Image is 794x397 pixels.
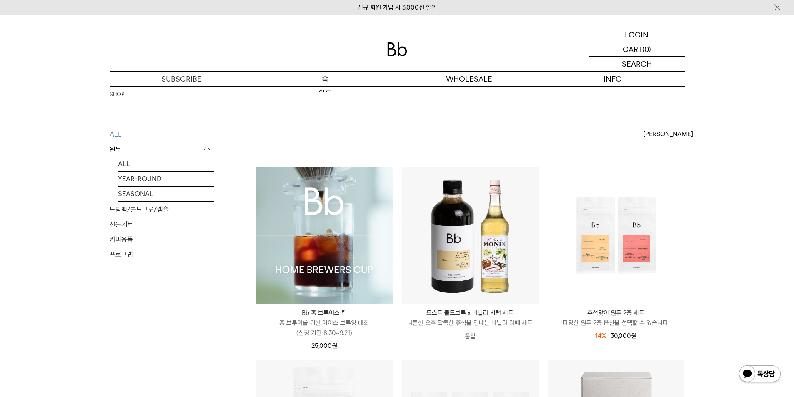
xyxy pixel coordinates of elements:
a: SUBSCRIBE [110,72,253,86]
a: SEASONAL [118,187,214,201]
a: LOGIN [589,27,685,42]
img: 카카오톡 채널 1:1 채팅 버튼 [738,365,781,385]
a: 토스트 콜드브루 x 바닐라 시럽 세트 나른한 오후 달콤한 휴식을 건네는 바닐라 라떼 세트 [402,308,539,328]
span: 25,000 [311,342,337,350]
p: 품절 [402,328,539,345]
img: Bb 홈 브루어스 컵 [256,167,393,304]
a: YEAR-ROUND [118,172,214,186]
p: 토스트 콜드브루 x 바닐라 시럽 세트 [402,308,539,318]
p: 원두 [110,142,214,157]
img: 토스트 콜드브루 x 바닐라 시럽 세트 [402,167,539,304]
a: SHOP [110,90,124,99]
a: 커피용품 [110,232,214,247]
span: 원 [631,332,636,340]
div: 14% [595,331,606,341]
a: 선물세트 [110,217,214,232]
a: Bb 홈 브루어스 컵 홈 브루어를 위한 아이스 브루잉 대회(신청 기간 8.30~9.21) [256,308,393,338]
p: LOGIN [625,27,649,42]
a: 프로그램 [110,247,214,262]
p: 홈 브루어를 위한 아이스 브루잉 대회 (신청 기간 8.30~9.21) [256,318,393,338]
p: (0) [642,42,651,56]
a: 원두 [253,87,397,101]
p: INFO [541,72,685,86]
p: CART [623,42,642,56]
p: Bb 홈 브루어스 컵 [256,308,393,318]
a: 추석맞이 원두 2종 세트 다양한 원두 2종 옵션을 선택할 수 있습니다. [548,308,684,328]
a: 드립백/콜드브루/캡슐 [110,202,214,217]
a: CART (0) [589,42,685,57]
p: 나른한 오후 달콤한 휴식을 건네는 바닐라 라떼 세트 [402,318,539,328]
img: 로고 [387,42,407,56]
p: 추석맞이 원두 2종 세트 [548,308,684,318]
a: 신규 회원 가입 시 3,000원 할인 [358,4,437,11]
p: WHOLESALE [397,72,541,86]
p: 다양한 원두 2종 옵션을 선택할 수 있습니다. [548,318,684,328]
span: [PERSON_NAME] [643,129,693,139]
a: ALL [118,157,214,171]
p: SEARCH [622,57,652,71]
span: 30,000 [611,332,636,340]
span: 원 [332,342,337,350]
a: 숍 [253,72,397,86]
img: 추석맞이 원두 2종 세트 [548,167,684,304]
a: ALL [110,127,214,142]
